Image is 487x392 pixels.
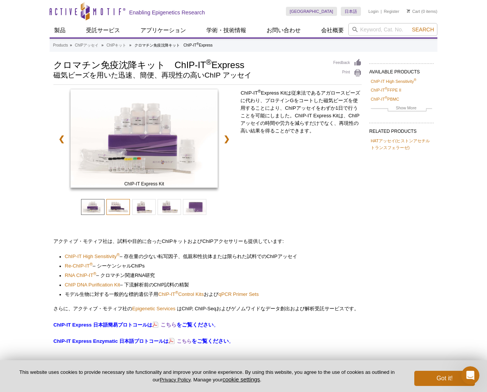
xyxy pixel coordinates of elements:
[65,272,96,278] span: RNA ChIP-IT
[12,369,402,383] p: This website uses cookies to provide necessary site functionality and improve your online experie...
[197,42,199,46] sup: ®
[93,271,96,276] sup: ®
[267,254,278,259] span: ChIP
[161,322,176,328] strong: こちら
[117,252,120,257] sup: ®
[410,26,436,33] button: Search
[240,90,360,134] span: ChIP-IT Express Kitは従来法であるアガロースビーズに代わり、プロテインGをコートした磁気ビーズを使用することにより、ChIPアッセイをわずか1日で行うことを可能にしました。Ch...
[65,281,120,289] a: ChIP DNA Purification Kit
[96,272,155,278] span: – クロマチン関連 研究
[65,262,93,270] a: Re-ChIP-IT®
[93,263,145,269] span: – シーケンシャル
[129,43,131,47] li: »
[414,78,417,82] sup: ®
[65,263,93,269] span: Re-ChIP-IT
[65,253,117,260] a: ChIP-IT High Sensitivity
[120,282,189,288] span: – 下流解析前の 試料の精製
[202,23,251,37] a: 学術・技術情報
[90,262,93,266] sup: ®
[132,306,175,311] a: Epigenetic Services
[384,9,399,14] a: Register
[348,23,437,36] input: Keyword, Cat. No.
[65,254,117,259] span: ChIP-IT High Sensitivity
[214,322,219,328] span: 。
[152,321,176,328] a: こちら
[50,23,70,37] a: 製品
[229,338,234,344] span: 。
[368,9,379,14] a: Login
[158,291,204,297] span: ChIP-IT Control Kits
[414,371,475,386] button: Got it!
[65,291,158,297] span: モデル生物に対する一般的な標的遺伝子用
[53,238,284,244] span: アクティブ・モティフ社は、試料や目的に合った キットおよび アクセサリーも提供しています:
[258,89,261,93] sup: ®
[371,78,416,85] a: ChIP-IT High Sensitivity®
[407,7,437,16] li: (0 items)
[70,43,72,47] li: »
[70,89,218,188] img: ChIP-IT Express Kit
[136,23,190,37] a: アプリケーション
[192,338,229,344] span: をご覧ください
[65,282,120,288] span: ChIP DNA Purification Kit
[202,238,213,244] span: ChIP
[286,7,337,16] a: [GEOGRAPHIC_DATA]
[53,42,68,49] a: Products
[369,123,434,136] h2: RELATED PRODUCTS
[385,87,387,91] sup: ®
[317,23,348,37] a: 会社概要
[75,42,98,49] a: ChIPアッセイ
[385,96,387,100] sup: ®
[175,290,178,295] sup: ®
[65,272,96,279] a: RNA ChIP-IT®
[162,238,173,244] span: ChIP
[53,130,70,148] a: ❮
[53,338,169,344] strong: ChIP-IT Express Enzymatic 日本語プロトコールは
[412,26,434,33] span: Search
[222,376,260,383] button: cookie settings
[407,9,420,14] a: Cart
[219,291,259,298] a: qPCR Primer Sets
[219,130,235,148] a: ❯
[134,43,213,47] li: クロマチン免疫沈降キット ChIP-IT Express
[117,253,120,260] a: ®
[216,306,359,311] span: およびゲノムワイドなデータ創出および解析受託サービスです。
[371,137,432,151] a: HATアッセイ(ヒストンアセチルトランスフェラーゼ)
[106,42,126,49] a: ChIPキット
[381,7,382,16] li: |
[369,63,434,77] h2: AVAILABLE PRODUCTS
[371,96,399,103] a: ChIP-IT®PBMC
[81,23,125,37] a: 受託サービス
[371,87,401,93] a: ChIP-IT®FFPE II
[53,322,152,328] strong: ChIP-IT Express 日本語簡易プロトコールは
[53,306,132,311] span: さらに、アクティブ・モティフ社の
[341,7,361,16] a: 日本語
[177,306,182,311] span: は
[135,272,145,278] span: RNA
[169,338,192,345] a: こちら
[206,58,212,66] sup: ®
[262,23,305,37] a: お問い合わせ
[154,282,165,288] span: ChIP
[177,338,192,344] strong: こちら
[333,69,362,77] a: Print
[407,9,410,13] img: Your Cart
[371,104,432,113] a: Show More
[70,89,218,190] a: ChIP-IT Express Kit
[53,59,326,70] h1: クロマチン免疫沈降キット ChIP-IT Express
[158,291,204,298] a: ChIP-IT®Control Kits
[117,254,297,259] span: – 存在量の少ない転写因子、低親和性抗体または限られた試料での アッセイ
[333,59,362,67] a: Feedback
[129,9,205,16] h2: Enabling Epigenetics Research
[182,306,216,311] span: ChIP, ChIP-Seq
[160,377,190,383] a: Privacy Policy
[219,291,259,297] span: qPCR Primer Sets
[101,43,104,47] li: »
[131,263,145,269] span: ChIPs
[461,366,479,384] iframe: Intercom live chat
[53,72,326,79] h2: 磁気ビーズを用いた迅速、簡便、再現性の高いChIP アッセイ
[72,180,217,188] span: ChIP-IT Express Kit
[204,291,219,297] span: および
[176,322,214,328] span: をご覧ください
